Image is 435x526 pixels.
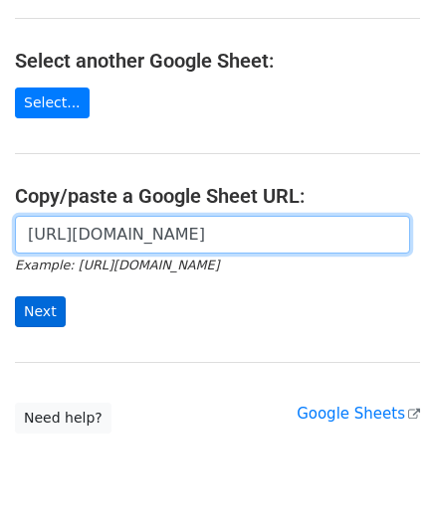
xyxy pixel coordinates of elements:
a: Google Sheets [297,405,420,423]
a: Select... [15,88,90,118]
small: Example: [URL][DOMAIN_NAME] [15,258,219,272]
input: Next [15,296,66,327]
h4: Copy/paste a Google Sheet URL: [15,184,420,208]
a: Need help? [15,403,111,434]
h4: Select another Google Sheet: [15,49,420,73]
input: Paste your Google Sheet URL here [15,216,410,254]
